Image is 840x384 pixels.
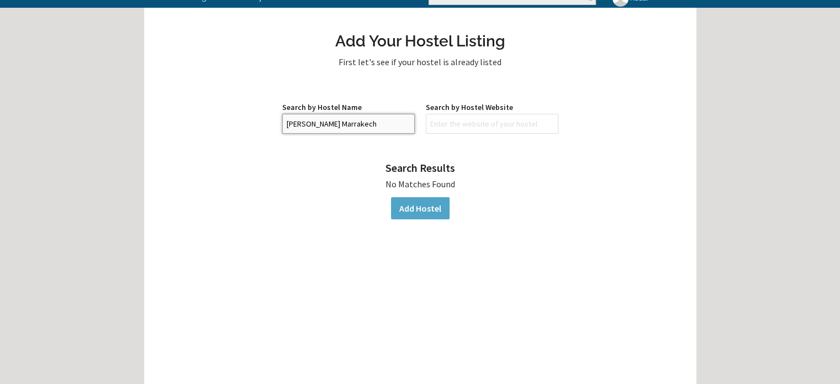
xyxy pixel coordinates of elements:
input: Enter the name of your hostel [282,114,415,134]
p: First let's see if your hostel is already listed [152,55,688,69]
input: Enter the website of your hostel [426,114,558,134]
h1: Search Results [313,160,528,176]
label: Search by Hostel Name [282,102,415,113]
label: Search by Hostel Website [426,102,558,113]
p: No Matches Found [313,177,528,191]
h1: Add Your Hostel Listing [152,30,688,52]
a: Add Hostel [391,197,450,219]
